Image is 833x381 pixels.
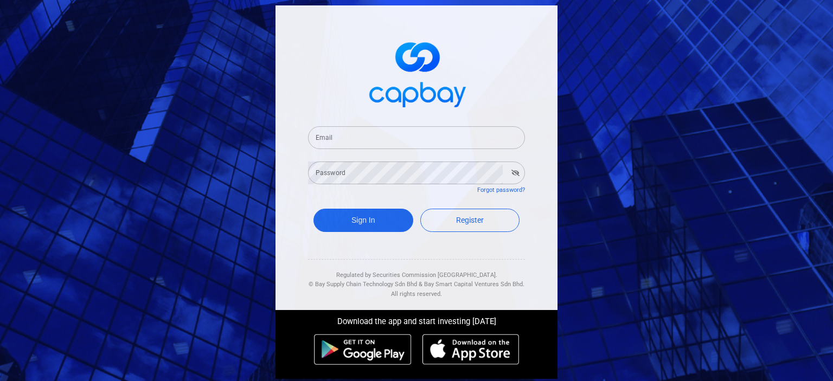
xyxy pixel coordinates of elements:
span: Bay Smart Capital Ventures Sdn Bhd. [424,281,524,288]
a: Register [420,209,520,232]
button: Sign In [313,209,413,232]
div: Regulated by Securities Commission [GEOGRAPHIC_DATA]. & All rights reserved. [308,260,525,299]
img: android [314,334,412,365]
div: Download the app and start investing [DATE] [267,310,566,328]
span: © Bay Supply Chain Technology Sdn Bhd [309,281,417,288]
a: Forgot password? [477,186,525,193]
img: ios [422,334,519,365]
img: logo [362,33,471,113]
span: Register [456,216,484,224]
